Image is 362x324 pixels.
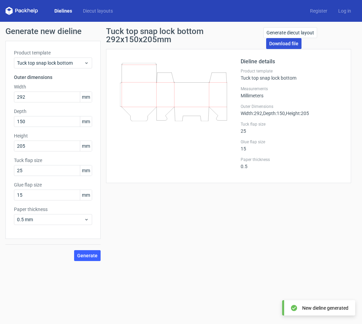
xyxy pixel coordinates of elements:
[14,132,92,139] label: Height
[241,68,343,81] div: Tuck top snap lock bottom
[80,92,92,102] span: mm
[14,181,92,188] label: Glue flap size
[14,206,92,213] label: Paper thickness
[80,190,92,200] span: mm
[241,139,343,151] div: 15
[241,121,343,134] div: 25
[241,157,343,169] div: 0.5
[80,165,92,176] span: mm
[14,157,92,164] label: Tuck flap size
[241,111,262,116] span: Width : 292
[14,108,92,115] label: Depth
[241,58,343,66] h2: Dieline details
[241,157,343,162] label: Paper thickness
[49,7,77,14] a: Dielines
[14,83,92,90] label: Width
[241,104,343,109] label: Outer Dimensions
[241,121,343,127] label: Tuck flap size
[333,7,357,14] a: Log in
[241,68,343,74] label: Product template
[302,305,348,311] div: New dieline generated
[266,38,301,49] a: Download file
[14,74,92,81] h3: Outer dimensions
[285,111,309,116] span: , Height : 205
[14,49,92,56] label: Product template
[262,111,285,116] span: , Depth : 150
[17,60,84,66] span: Tuck top snap lock bottom
[106,27,263,44] h1: Tuck top snap lock bottom 292x150x205mm
[74,250,101,261] button: Generate
[263,27,317,38] a: Generate diecut layout
[305,7,333,14] a: Register
[241,86,343,98] div: Millimeters
[241,139,343,145] label: Glue flap size
[17,216,84,223] span: 0.5 mm
[80,116,92,127] span: mm
[241,86,343,92] label: Measurements
[5,27,357,35] h1: Generate new dieline
[77,7,118,14] a: Diecut layouts
[80,141,92,151] span: mm
[77,253,98,258] span: Generate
